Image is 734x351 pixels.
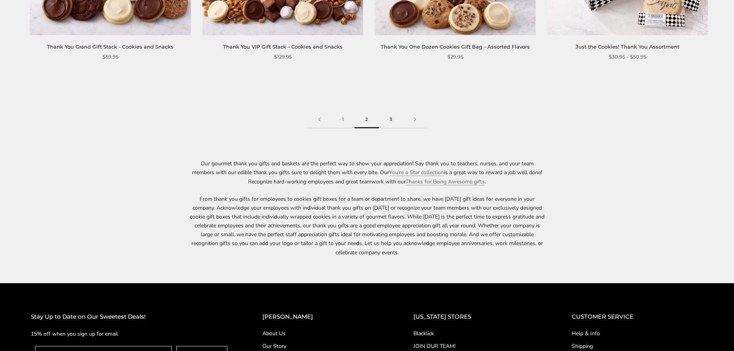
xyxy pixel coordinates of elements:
[406,178,485,185] a: Thanks for Being Awesome gifts
[262,312,383,322] h2: [PERSON_NAME]
[413,312,541,322] h2: [US_STATE] STORES
[413,342,541,350] a: JOIN OUR TEAM!
[307,111,331,128] a: Previous page
[447,53,463,61] span: $29.95
[331,111,354,128] a: 1
[6,322,80,345] iframe: Sign Up via Text for Offers
[190,195,544,257] p: From thank you gifts for employees to cookies gift boxes for a team or department to share, we ha...
[190,159,544,186] p: Our gourmet thank you gifts and baskets are the perfect way to show your appreciation! Say thank ...
[102,53,118,61] span: $59.95
[31,312,232,322] h2: Stay Up to Date on Our Sweetest Deals!
[31,329,232,338] p: 15% off when you sign up for email
[381,44,530,50] a: Thank You One Dozen Cookies Gift Bag - Assorted Flavors
[572,312,703,322] h2: CUSTOMER SERVICE
[389,169,444,176] a: You’re a Star collection
[403,111,427,128] a: Next page
[379,111,403,128] a: 3
[47,44,173,50] a: Thank You Grand Gift Stack - Cookies and Snacks
[274,53,292,61] span: $129.95
[413,329,541,338] a: Blacklick
[572,342,703,350] a: Shipping
[609,53,646,61] span: $30.95 - $50.95
[262,342,383,350] a: Our Story
[572,329,703,338] a: Help & Info
[262,329,383,338] a: About Us
[576,44,679,50] a: Just the Cookies! Thank You Assortment
[223,44,343,50] a: Thank You VIP Gift Stack - Cookies and Snacks
[354,111,379,128] span: 2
